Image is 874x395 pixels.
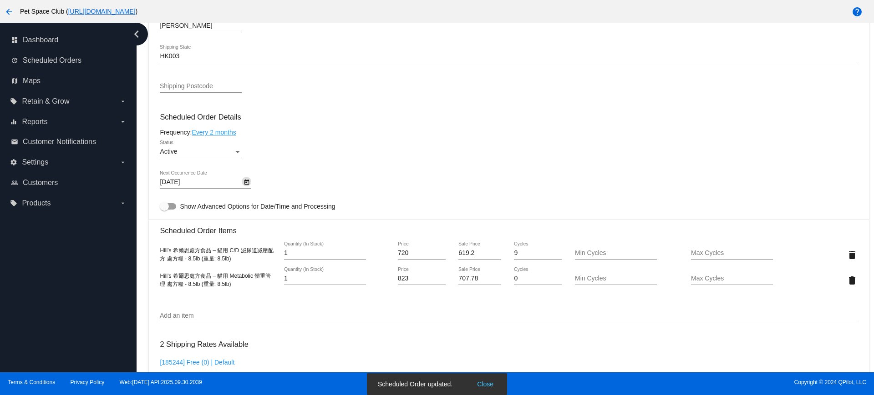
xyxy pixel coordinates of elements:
span: Customers [23,179,58,187]
span: Dashboard [23,36,58,44]
mat-icon: arrow_back [4,6,15,17]
input: Quantity (In Stock) [284,275,366,282]
span: Maps [23,77,41,85]
button: Open calendar [242,177,251,186]
a: people_outline Customers [11,175,127,190]
span: Copyright © 2024 QPilot, LLC [445,379,866,385]
input: Add an item [160,312,858,320]
simple-snack-bar: Scheduled Order updated. [378,380,496,389]
i: settings [10,159,17,166]
input: Price [398,275,446,282]
h3: Scheduled Order Details [160,113,858,121]
a: map Maps [11,74,127,88]
span: Customer Notifications [23,138,96,146]
span: Hill’s 希爾思處方食品 – 貓用 C/D 泌尿道减壓配方 處方糧 - 8.5lb (重量: 8.5lb) [160,247,273,262]
a: Terms & Conditions [8,379,55,385]
input: Shipping Postcode [160,83,242,90]
span: Reports [22,118,47,126]
mat-icon: help [852,6,863,17]
i: local_offer [10,200,17,207]
i: email [11,138,18,145]
span: Hill’s 希爾思處方食品 – 貓用 Metabolic 體重管理 處方糧 - 8.5lb (重量: 8.5lb) [160,273,271,287]
input: Next Occurrence Date [160,179,242,186]
i: local_offer [10,98,17,105]
mat-icon: delete [847,250,858,260]
i: chevron_left [129,27,144,41]
span: Products [22,199,51,207]
span: Show Advanced Options for Date/Time and Processing [180,202,335,211]
a: [URL][DOMAIN_NAME] [68,8,136,15]
a: dashboard Dashboard [11,33,127,47]
a: update Scheduled Orders [11,53,127,68]
input: Shipping State [160,53,858,60]
input: Max Cycles [691,275,773,282]
i: people_outline [11,179,18,186]
span: Settings [22,158,48,166]
input: Quantity (In Stock) [284,250,366,257]
h3: 2 Shipping Rates Available [160,335,248,354]
span: Active [160,148,177,155]
button: Close [474,380,496,389]
input: Min Cycles [575,250,657,257]
a: Privacy Policy [71,379,105,385]
a: [185244] Free (0) | Default [160,359,234,366]
i: arrow_drop_down [119,98,127,105]
span: Scheduled Orders [23,56,81,65]
i: arrow_drop_down [119,200,127,207]
i: map [11,77,18,85]
span: Pet Space Club ( ) [20,8,137,15]
i: equalizer [10,118,17,125]
div: Frequency: [160,129,858,136]
h3: Scheduled Order Items [160,220,858,235]
i: dashboard [11,36,18,44]
mat-icon: delete [847,275,858,286]
span: Retain & Grow [22,97,69,105]
input: Cycles [514,275,562,282]
input: Max Cycles [691,250,773,257]
a: Web:[DATE] API:2025.09.30.2039 [120,379,202,385]
i: arrow_drop_down [119,118,127,125]
i: arrow_drop_down [119,159,127,166]
i: update [11,57,18,64]
input: Shipping City [160,22,242,30]
a: Every 2 months [192,129,236,136]
input: Min Cycles [575,275,657,282]
a: email Customer Notifications [11,135,127,149]
input: Sale Price [458,275,501,282]
input: Cycles [514,250,562,257]
input: Sale Price [458,250,501,257]
input: Price [398,250,446,257]
mat-select: Status [160,148,242,155]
